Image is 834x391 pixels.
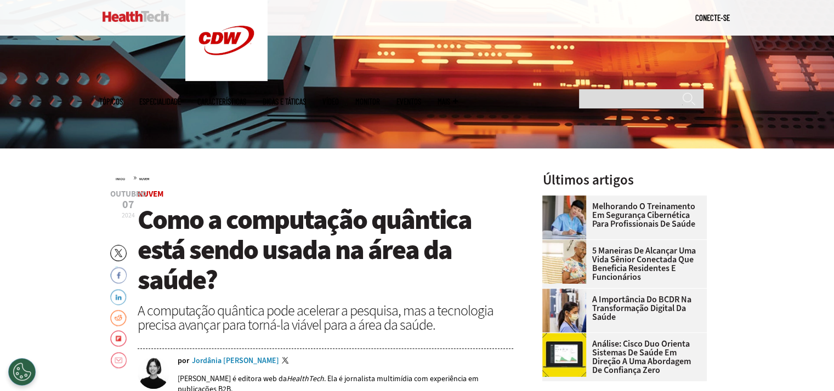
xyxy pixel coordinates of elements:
[138,202,472,298] font: Como a computação quântica está sendo usada na área da saúde?
[396,96,421,106] font: Eventos
[542,196,592,204] a: enfermeira estudando no computador
[542,246,700,281] a: 5 maneiras de alcançar uma vida sênior conectada que beneficia residentes e funcionários
[122,211,135,220] font: 2024
[542,202,700,228] a: Melhorando o treinamento em segurança cibernética para profissionais de saúde
[438,96,450,106] font: Mais
[133,171,137,183] font: »
[197,97,246,106] a: Características
[138,301,493,334] font: A computação quântica pode acelerar a pesquisa, mas a tecnologia precisa avançar para torná-la vi...
[592,338,690,376] font: Análise: Cisco Duo orienta sistemas de saúde em direção a uma abordagem de confiança zero
[542,340,700,375] a: Análise: Cisco Duo orienta sistemas de saúde em direção a uma abordagem de confiança zero
[110,188,146,199] font: Outubro
[263,97,306,106] a: Dicas e Táticas
[542,333,592,342] a: Cisco Duo
[197,96,246,106] font: Características
[542,289,592,297] a: Médicos avaliando tablet
[178,373,287,384] font: [PERSON_NAME] é editora web da
[322,96,339,106] font: Vídeo
[8,358,36,386] div: Configurações de cookies
[178,355,189,366] font: por
[542,196,586,239] img: enfermeira estudando no computador
[138,357,169,389] img: Jordânia Scott
[355,97,380,106] a: Monitor
[542,171,633,189] font: Últimos artigos
[139,96,181,106] font: Especialidade
[542,289,586,332] img: Médicos avaliando tablet
[8,358,36,386] button: Abrir Preferências
[592,200,695,229] font: Melhorando o treinamento em segurança cibernética para profissionais de saúde
[103,11,169,22] img: Lar
[542,240,586,284] img: Soluções de rede para idosos
[287,373,324,384] font: HealthTech
[185,72,268,84] a: CDW
[122,197,134,212] font: 07
[192,357,279,365] a: Jordânia [PERSON_NAME]
[592,294,691,323] font: A importância do BCDR na transformação digital da saúde
[695,12,730,24] div: Menu do usuário
[355,96,380,106] font: Monitor
[99,96,123,106] font: Tópicos
[139,177,149,181] a: Nuvem
[263,96,306,106] font: Dicas e Táticas
[542,240,592,249] a: Soluções de rede para idosos
[695,13,730,22] a: Conecte-se
[592,245,695,283] font: 5 maneiras de alcançar uma vida sênior conectada que beneficia residentes e funcionários
[396,97,421,106] a: Eventos
[542,333,586,377] img: Cisco Duo
[192,355,279,366] font: Jordânia [PERSON_NAME]
[138,188,163,199] a: Nuvem
[322,97,339,106] a: Vídeo
[116,177,125,181] a: Início
[542,295,700,321] a: A importância do BCDR na transformação digital da saúde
